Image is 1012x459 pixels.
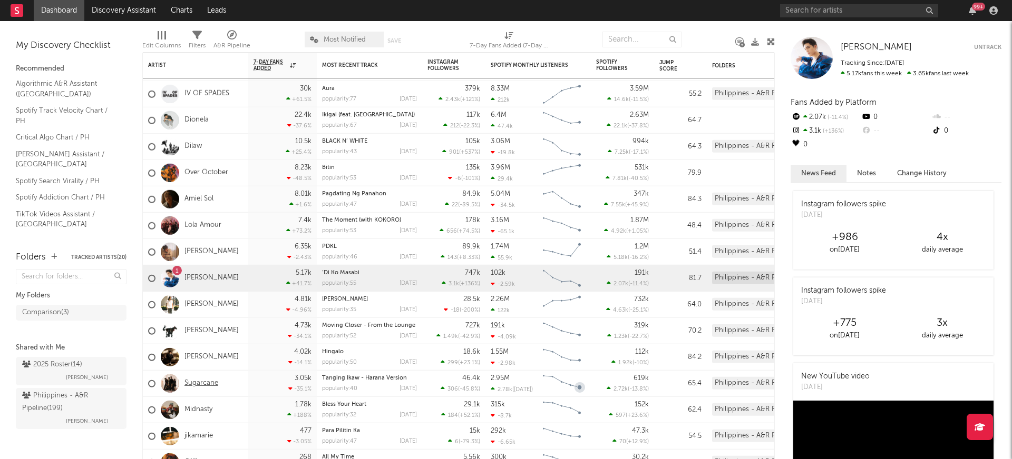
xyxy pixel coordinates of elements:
[841,43,912,52] span: [PERSON_NAME]
[148,62,227,68] div: Artist
[460,202,479,208] span: -89.5 %
[450,123,459,129] span: 212
[322,349,344,355] a: Hingalo
[614,281,628,287] span: 2.07k
[974,42,1001,53] button: Untrack
[712,298,804,311] div: Philippines - A&R Pipeline (199)
[322,360,357,365] div: popularity: 50
[659,272,702,284] div: 81.7
[796,330,893,342] div: on [DATE]
[712,272,804,284] div: Philippines - A&R Pipeline (199)
[449,281,459,287] span: 3.1k
[400,254,417,260] div: [DATE]
[841,42,912,53] a: [PERSON_NAME]
[322,86,417,92] div: Aura
[400,281,417,286] div: [DATE]
[16,39,126,52] div: My Discovery Checklist
[184,326,239,335] a: [PERSON_NAME]
[400,333,417,339] div: [DATE]
[254,59,287,72] span: 7-Day Fans Added
[659,245,702,258] div: 51.4
[322,281,356,286] div: popularity: 55
[22,358,82,371] div: 2025 Roster ( 14 )
[826,115,848,121] span: -11.4 %
[630,216,649,223] div: 1.87M
[286,280,312,287] div: +41.7 %
[322,270,417,276] div: ‘Di Ko Masabi
[538,159,586,186] svg: Chart title
[659,351,702,363] div: 84.2
[184,168,228,177] a: Over October
[16,132,116,143] a: Critical Algo Chart / PH
[16,208,116,230] a: TikTok Videos Assistant / [GEOGRAPHIC_DATA]
[931,111,1001,124] div: --
[491,333,516,340] div: -4.09k
[491,122,513,129] div: 47.4k
[607,254,649,261] div: ( )
[441,359,480,366] div: ( )
[635,243,649,250] div: 1.2M
[462,243,480,250] div: 89.9k
[712,245,804,258] div: Philippines - A&R Pipeline (199)
[400,149,417,155] div: [DATE]
[791,124,861,138] div: 3.1k
[465,269,480,276] div: 747k
[16,105,116,126] a: Spotify Track Velocity Chart / PH
[296,269,312,276] div: 5.17k
[440,227,480,234] div: ( )
[322,96,356,102] div: popularity: 77
[459,255,479,261] span: +8.33 %
[630,97,647,103] span: -11.5 %
[791,98,877,106] span: Fans Added by Platform
[463,176,479,182] span: -101 %
[295,164,312,171] div: 8.23k
[538,212,586,238] svg: Chart title
[322,254,357,260] div: popularity: 46
[289,201,312,208] div: +1.6 %
[286,306,312,313] div: -4.96 %
[659,140,702,153] div: 64.3
[491,190,510,197] div: 5.04M
[295,295,312,302] div: 4.81k
[447,255,457,261] span: 143
[142,39,181,52] div: Edit Columns
[596,59,633,72] div: Spotify Followers
[322,149,357,155] div: popularity: 43
[322,333,356,339] div: popularity: 52
[465,85,480,92] div: 379k
[491,295,510,302] div: 2.26M
[791,165,846,182] button: News Feed
[491,111,507,118] div: 6.4M
[491,201,515,208] div: -34.5k
[659,166,702,179] div: 79.9
[22,390,118,415] div: Philippines - A&R Pipeline ( 199 )
[466,164,480,171] div: 135k
[607,96,649,103] div: ( )
[613,307,628,313] span: 4.63k
[628,228,647,234] span: +1.05 %
[538,133,586,159] svg: Chart title
[635,164,649,171] div: 531k
[184,142,202,151] a: Dilaw
[286,148,312,155] div: +25.4 %
[614,97,629,103] span: 14.6k
[712,324,804,337] div: Philippines - A&R Pipeline (199)
[821,128,844,134] span: +136 %
[16,148,116,170] a: [PERSON_NAME] Assistant / [GEOGRAPHIC_DATA]
[460,334,479,340] span: -42.9 %
[659,298,702,311] div: 64.0
[635,269,649,276] div: 191k
[630,281,647,287] span: -11.4 %
[491,85,510,92] div: 8.33M
[712,351,804,363] div: Philippines - A&R Pipeline (199)
[712,63,791,69] div: Folders
[16,251,46,264] div: Folders
[630,85,649,92] div: 3.59M
[972,3,985,11] div: 99 +
[184,195,213,204] a: Amiel Sol
[322,191,386,197] a: Pagdating Ng Panahon
[791,138,861,152] div: 0
[659,219,702,232] div: 48.4
[801,296,886,307] div: [DATE]
[801,210,886,221] div: [DATE]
